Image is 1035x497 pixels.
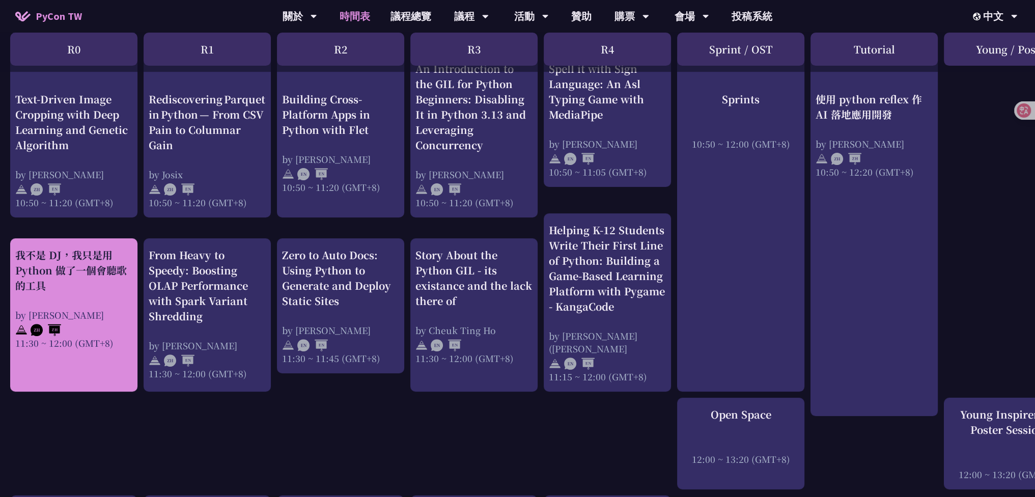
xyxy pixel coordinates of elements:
a: Zero to Auto Docs: Using Python to Generate and Deploy Static Sites by [PERSON_NAME] 11:30 ~ 11:4... [282,247,399,365]
img: svg+xml;base64,PHN2ZyB4bWxucz0iaHR0cDovL3d3dy53My5vcmcvMjAwMC9zdmciIHdpZHRoPSIyNCIgaGVpZ2h0PSIyNC... [816,153,828,165]
div: 11:15 ~ 12:00 (GMT+8) [549,370,666,383]
a: 使用 python reflex 作 AI 落地應用開發 by [PERSON_NAME] 10:50 ~ 12:20 (GMT+8) [816,61,933,148]
img: ZHZH.38617ef.svg [831,153,861,165]
div: R2 [277,33,404,66]
div: Sprint / OST [677,33,804,66]
a: Story About the Python GIL - its existance and the lack there of by Cheuk Ting Ho 11:30 ~ 12:00 (... [415,247,533,365]
img: svg+xml;base64,PHN2ZyB4bWxucz0iaHR0cDovL3d3dy53My5vcmcvMjAwMC9zdmciIHdpZHRoPSIyNCIgaGVpZ2h0PSIyNC... [415,339,428,351]
div: 我不是 DJ，我只是用 Python 做了一個會聽歌的工具 [15,247,132,293]
img: svg+xml;base64,PHN2ZyB4bWxucz0iaHR0cDovL3d3dy53My5vcmcvMjAwMC9zdmciIHdpZHRoPSIyNCIgaGVpZ2h0PSIyNC... [15,324,27,336]
div: R3 [410,33,538,66]
div: 11:30 ~ 12:00 (GMT+8) [15,337,132,349]
div: 12:00 ~ 13:20 (GMT+8) [682,453,799,465]
div: Tutorial [810,33,938,66]
div: R0 [10,33,137,66]
div: by [PERSON_NAME] [816,137,933,150]
a: From Heavy to Speedy: Boosting OLAP Performance with Spark Variant Shredding by [PERSON_NAME] 11:... [149,247,266,380]
span: PyCon TW [36,9,82,24]
img: ENEN.5a408d1.svg [431,339,461,351]
div: 10:50 ~ 11:20 (GMT+8) [15,196,132,209]
div: Building Cross-Platform Apps in Python with Flet [282,92,399,137]
div: by Josix [149,168,266,181]
div: by [PERSON_NAME] ([PERSON_NAME] [549,329,666,355]
a: An Introduction to the GIL for Python Beginners: Disabling It in Python 3.13 and Leveraging Concu... [415,61,533,209]
div: 10:50 ~ 12:00 (GMT+8) [682,137,799,150]
div: Zero to Auto Docs: Using Python to Generate and Deploy Static Sites [282,247,399,309]
img: svg+xml;base64,PHN2ZyB4bWxucz0iaHR0cDovL3d3dy53My5vcmcvMjAwMC9zdmciIHdpZHRoPSIyNCIgaGVpZ2h0PSIyNC... [549,153,561,165]
img: svg+xml;base64,PHN2ZyB4bWxucz0iaHR0cDovL3d3dy53My5vcmcvMjAwMC9zdmciIHdpZHRoPSIyNCIgaGVpZ2h0PSIyNC... [282,339,294,351]
img: svg+xml;base64,PHN2ZyB4bWxucz0iaHR0cDovL3d3dy53My5vcmcvMjAwMC9zdmciIHdpZHRoPSIyNCIgaGVpZ2h0PSIyNC... [149,183,161,196]
div: by [PERSON_NAME] [149,339,266,352]
div: by [PERSON_NAME] [549,137,666,150]
div: Open Space [682,407,799,422]
a: Text-Driven Image Cropping with Deep Learning and Genetic Algorithm by [PERSON_NAME] 10:50 ~ 11:2... [15,61,132,178]
div: by Cheuk Ting Ho [415,324,533,337]
div: by [PERSON_NAME] [15,309,132,321]
div: 10:50 ~ 11:20 (GMT+8) [149,196,266,209]
div: Text-Driven Image Cropping with Deep Learning and Genetic Algorithm [15,92,132,153]
a: Spell it with Sign Language: An Asl Typing Game with MediaPipe by [PERSON_NAME] 10:50 ~ 11:05 (GM... [549,61,666,178]
div: Story About the Python GIL - its existance and the lack there of [415,247,533,309]
img: svg+xml;base64,PHN2ZyB4bWxucz0iaHR0cDovL3d3dy53My5vcmcvMjAwMC9zdmciIHdpZHRoPSIyNCIgaGVpZ2h0PSIyNC... [15,183,27,196]
img: ENEN.5a408d1.svg [431,183,461,196]
div: R1 [144,33,271,66]
a: Open Space 12:00 ~ 13:20 (GMT+8) [682,407,799,465]
div: by [PERSON_NAME] [282,324,399,337]
div: by [PERSON_NAME] [15,168,132,181]
div: Spell it with Sign Language: An Asl Typing Game with MediaPipe [549,61,666,122]
div: An Introduction to the GIL for Python Beginners: Disabling It in Python 3.13 and Leveraging Concu... [415,61,533,153]
div: 10:50 ~ 12:20 (GMT+8) [816,165,933,178]
img: svg+xml;base64,PHN2ZyB4bWxucz0iaHR0cDovL3d3dy53My5vcmcvMjAwMC9zdmciIHdpZHRoPSIyNCIgaGVpZ2h0PSIyNC... [415,183,428,196]
img: ENEN.5a408d1.svg [297,169,328,181]
div: 11:30 ~ 11:45 (GMT+8) [282,352,399,365]
div: 使用 python reflex 作 AI 落地應用開發 [816,92,933,122]
img: Home icon of PyCon TW 2025 [15,11,31,21]
a: 我不是 DJ，我只是用 Python 做了一個會聽歌的工具 by [PERSON_NAME] 11:30 ~ 12:00 (GMT+8) [15,247,132,349]
a: PyCon TW [5,4,92,29]
div: Sprints [682,92,799,107]
div: by [PERSON_NAME] [415,168,533,181]
div: Rediscovering Parquet in Python — From CSV Pain to Columnar Gain [149,92,266,153]
div: R4 [544,33,671,66]
img: ZHEN.371966e.svg [164,183,194,196]
div: by [PERSON_NAME] [282,153,399,165]
img: ENEN.5a408d1.svg [564,357,595,370]
img: ZHEN.371966e.svg [164,354,194,367]
img: ENEN.5a408d1.svg [564,153,595,165]
img: ENEN.5a408d1.svg [297,339,328,351]
img: ZHEN.371966e.svg [31,183,61,196]
a: Rediscovering Parquet in Python — From CSV Pain to Columnar Gain by Josix 10:50 ~ 11:20 (GMT+8) [149,61,266,178]
div: 11:30 ~ 12:00 (GMT+8) [415,352,533,365]
img: svg+xml;base64,PHN2ZyB4bWxucz0iaHR0cDovL3d3dy53My5vcmcvMjAwMC9zdmciIHdpZHRoPSIyNCIgaGVpZ2h0PSIyNC... [282,169,294,181]
img: svg+xml;base64,PHN2ZyB4bWxucz0iaHR0cDovL3d3dy53My5vcmcvMjAwMC9zdmciIHdpZHRoPSIyNCIgaGVpZ2h0PSIyNC... [549,357,561,370]
a: Building Cross-Platform Apps in Python with Flet by [PERSON_NAME] 10:50 ~ 11:20 (GMT+8) [282,61,399,163]
div: Helping K-12 Students Write Their First Line of Python: Building a Game-Based Learning Platform w... [549,223,666,314]
img: ZHZH.38617ef.svg [31,324,61,336]
div: 10:50 ~ 11:05 (GMT+8) [549,165,666,178]
a: Helping K-12 Students Write Their First Line of Python: Building a Game-Based Learning Platform w... [549,223,666,383]
div: 11:30 ~ 12:00 (GMT+8) [149,367,266,380]
div: From Heavy to Speedy: Boosting OLAP Performance with Spark Variant Shredding [149,247,266,324]
div: 10:50 ~ 11:20 (GMT+8) [415,196,533,209]
img: Locale Icon [973,13,983,20]
div: 10:50 ~ 11:20 (GMT+8) [282,181,399,194]
img: svg+xml;base64,PHN2ZyB4bWxucz0iaHR0cDovL3d3dy53My5vcmcvMjAwMC9zdmciIHdpZHRoPSIyNCIgaGVpZ2h0PSIyNC... [149,354,161,367]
